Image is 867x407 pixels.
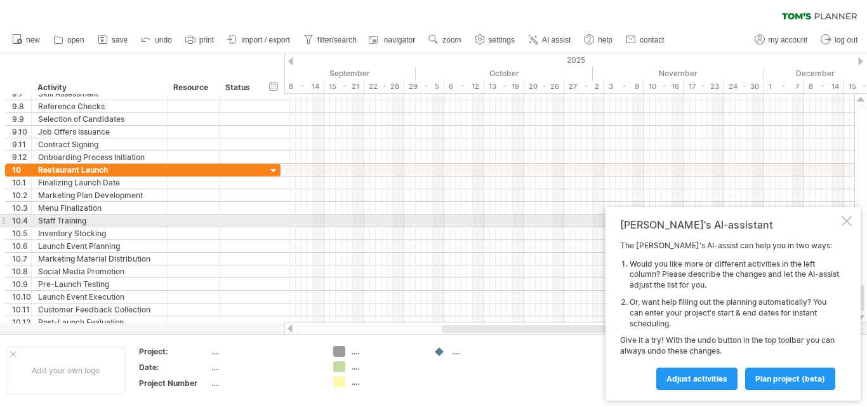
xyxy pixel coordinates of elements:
div: Launch Event Execution [38,291,161,303]
div: Customer Feedback Collection [38,304,161,316]
a: my account [751,32,811,48]
div: 10.2 [12,189,31,201]
div: 9.11 [12,138,31,150]
div: [PERSON_NAME]'s AI-assistant [620,218,839,231]
div: 10.7 [12,253,31,265]
div: Status [225,81,253,94]
div: September 2025 [244,67,416,80]
div: Project Number [139,378,209,389]
div: November 2025 [593,67,764,80]
div: 6 - 12 [444,80,484,93]
div: 10.9 [12,278,31,290]
div: 10 [12,164,31,176]
div: Project: [139,346,209,357]
div: Onboarding Process Initiation [38,151,161,163]
span: navigator [384,36,415,44]
div: October 2025 [416,67,593,80]
a: plan project (beta) [745,368,835,390]
div: Post-Launch Evaluation [38,316,161,328]
div: 22 - 28 [364,80,404,93]
span: open [67,36,84,44]
div: 24 - 30 [724,80,764,93]
div: 3 - 9 [604,80,644,93]
a: Adjust activities [656,368,738,390]
div: 10.4 [12,215,31,227]
div: Marketing Plan Development [38,189,161,201]
span: import / export [241,36,290,44]
a: undo [138,32,176,48]
span: undo [155,36,172,44]
div: 15 - 21 [324,80,364,93]
span: save [112,36,128,44]
a: open [50,32,88,48]
div: 10.12 [12,316,31,328]
div: Marketing Material Distribution [38,253,161,265]
div: Add your own logo [6,347,125,394]
div: 29 - 5 [404,80,444,93]
a: new [9,32,44,48]
div: Inventory Stocking [38,227,161,239]
div: 10.3 [12,202,31,214]
a: help [581,32,616,48]
div: 20 - 26 [524,80,564,93]
div: Social Media Promotion [38,265,161,277]
a: import / export [224,32,294,48]
span: zoom [442,36,461,44]
span: log out [835,36,857,44]
span: print [199,36,214,44]
div: .... [352,361,421,372]
div: .... [452,346,521,357]
div: Finalizing Launch Date [38,177,161,189]
div: .... [211,378,318,389]
div: Activity [37,81,160,94]
div: Pre-Launch Testing [38,278,161,290]
span: Adjust activities [666,374,727,384]
div: 10.11 [12,304,31,316]
div: 10 - 16 [644,80,684,93]
span: AI assist [542,36,571,44]
div: Job Offers Issuance [38,126,161,138]
a: filter/search [300,32,361,48]
span: my account [769,36,807,44]
div: 9.9 [12,113,31,125]
li: Or, want help filling out the planning automatically? You can enter your project's start & end da... [630,297,839,329]
a: AI assist [525,32,574,48]
div: .... [352,377,421,387]
div: 27 - 2 [564,80,604,93]
div: .... [211,346,318,357]
div: 9.10 [12,126,31,138]
li: Would you like more or different activities in the left column? Please describe the changes and l... [630,259,839,291]
div: Contract Signing [38,138,161,150]
a: print [182,32,218,48]
div: 10.6 [12,240,31,252]
div: 10.1 [12,177,31,189]
div: The [PERSON_NAME]'s AI-assist can help you in two ways: Give it a try! With the undo button in th... [620,241,839,389]
div: 17 - 23 [684,80,724,93]
span: help [598,36,612,44]
div: 1 - 7 [764,80,804,93]
a: log out [817,32,861,48]
div: Selection of Candidates [38,113,161,125]
div: Restaurant Launch [38,164,161,176]
span: new [26,36,40,44]
div: 10.10 [12,291,31,303]
div: Resource [173,81,212,94]
a: settings [472,32,519,48]
div: Staff Training [38,215,161,227]
div: 8 - 14 [804,80,844,93]
div: Launch Event Planning [38,240,161,252]
a: save [95,32,131,48]
span: plan project (beta) [755,374,825,384]
div: 10.8 [12,265,31,277]
span: filter/search [317,36,357,44]
div: 9.8 [12,100,31,112]
a: contact [623,32,668,48]
div: .... [211,362,318,373]
div: 13 - 19 [484,80,524,93]
div: 9.12 [12,151,31,163]
a: zoom [425,32,465,48]
a: navigator [367,32,419,48]
div: .... [352,346,421,357]
div: 10.5 [12,227,31,239]
div: 8 - 14 [284,80,324,93]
